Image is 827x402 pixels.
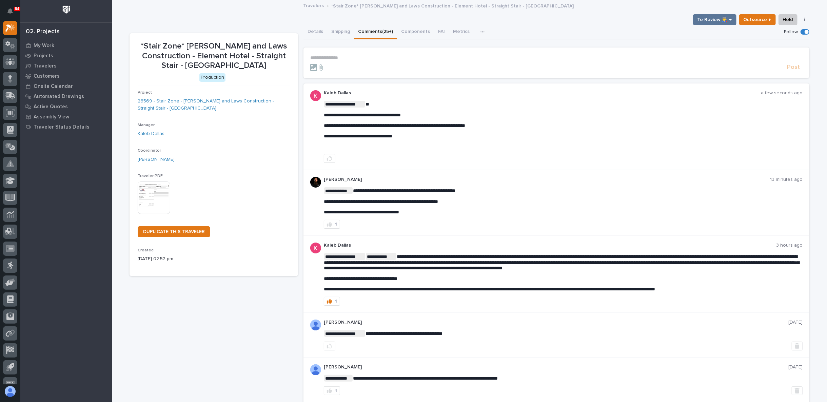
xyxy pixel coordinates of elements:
[697,16,732,24] span: To Review 👨‍🏭 →
[788,320,803,325] p: [DATE]
[303,1,324,9] a: Travelers
[138,174,163,178] span: Traveler PDF
[138,130,164,137] a: Kaleb Dallas
[20,40,112,51] a: My Work
[199,73,225,82] div: Production
[324,364,788,370] p: [PERSON_NAME]
[792,386,803,395] button: Delete post
[34,94,84,100] p: Automated Drawings
[26,28,60,36] div: 02. Projects
[434,25,449,39] button: FAI
[335,388,337,393] div: 1
[303,25,327,39] button: Details
[397,25,434,39] button: Components
[770,177,803,183] p: 13 minutes ago
[324,90,761,96] p: Kaleb Dallas
[138,91,152,95] span: Project
[324,154,335,163] button: like this post
[787,63,800,71] span: Post
[34,43,54,49] p: My Work
[20,112,112,122] a: Assembly View
[138,41,290,71] p: *Stair Zone* [PERSON_NAME] and Laws Construction - Element Hotel - Straight Stair - [GEOGRAPHIC_D...
[138,149,161,153] span: Coordinator
[34,53,53,59] p: Projects
[310,243,321,253] img: ACg8ocJFQJZtOpq0mXhEl6L5cbQXDkmdPAf0fdoBPnlMfqfX=s96-c
[324,243,776,248] p: Kaleb Dallas
[138,123,155,127] span: Manager
[739,14,776,25] button: Outsource ↑
[335,222,337,227] div: 1
[761,90,803,96] p: a few seconds ago
[20,101,112,112] a: Active Quotes
[34,73,60,79] p: Customers
[784,29,798,35] p: Follow
[324,177,770,183] p: [PERSON_NAME]
[783,16,793,24] span: Hold
[354,25,397,39] button: Comments (25+)
[324,297,340,306] button: 1
[138,156,175,163] a: [PERSON_NAME]
[310,90,321,101] img: ACg8ocJFQJZtOpq0mXhEl6L5cbQXDkmdPAf0fdoBPnlMfqfX=s96-c
[60,3,73,16] img: Workspace Logo
[324,220,340,229] button: 1
[138,226,210,237] a: DUPLICATE THIS TRAVELER
[324,386,340,395] button: 1
[34,83,73,90] p: Onsite Calendar
[20,71,112,81] a: Customers
[784,63,803,71] button: Post
[20,81,112,91] a: Onsite Calendar
[332,2,574,9] p: *Stair Zone* [PERSON_NAME] and Laws Construction - Element Hotel - Straight Stair - [GEOGRAPHIC_D...
[310,177,321,188] img: zmKUmRVDQjmBLfnAs97p
[335,299,337,304] div: 1
[20,51,112,61] a: Projects
[693,14,736,25] button: To Review 👨‍🏭 →
[3,384,17,399] button: users-avatar
[8,8,17,19] div: Notifications64
[327,25,354,39] button: Shipping
[324,320,788,325] p: [PERSON_NAME]
[776,243,803,248] p: 3 hours ago
[34,104,68,110] p: Active Quotes
[744,16,771,24] span: Outsource ↑
[792,342,803,350] button: Delete post
[310,320,321,330] img: AOh14GhWdCmNGdrYYOPqe-VVv6zVZj5eQYWy4aoH1XOH=s96-c
[20,122,112,132] a: Traveler Status Details
[138,255,290,263] p: [DATE] 02:52 pm
[138,248,154,252] span: Created
[34,124,90,130] p: Traveler Status Details
[34,114,69,120] p: Assembly View
[310,364,321,375] img: AOh14GhWdCmNGdrYYOPqe-VVv6zVZj5eQYWy4aoH1XOH=s96-c
[20,91,112,101] a: Automated Drawings
[15,6,19,11] p: 64
[20,61,112,71] a: Travelers
[324,342,335,350] button: like this post
[3,4,17,18] button: Notifications
[138,98,290,112] a: 26569 - Stair Zone - [PERSON_NAME] and Laws Construction - Straight Stair - [GEOGRAPHIC_DATA]
[34,63,57,69] p: Travelers
[449,25,474,39] button: Metrics
[788,364,803,370] p: [DATE]
[779,14,798,25] button: Hold
[143,229,205,234] span: DUPLICATE THIS TRAVELER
